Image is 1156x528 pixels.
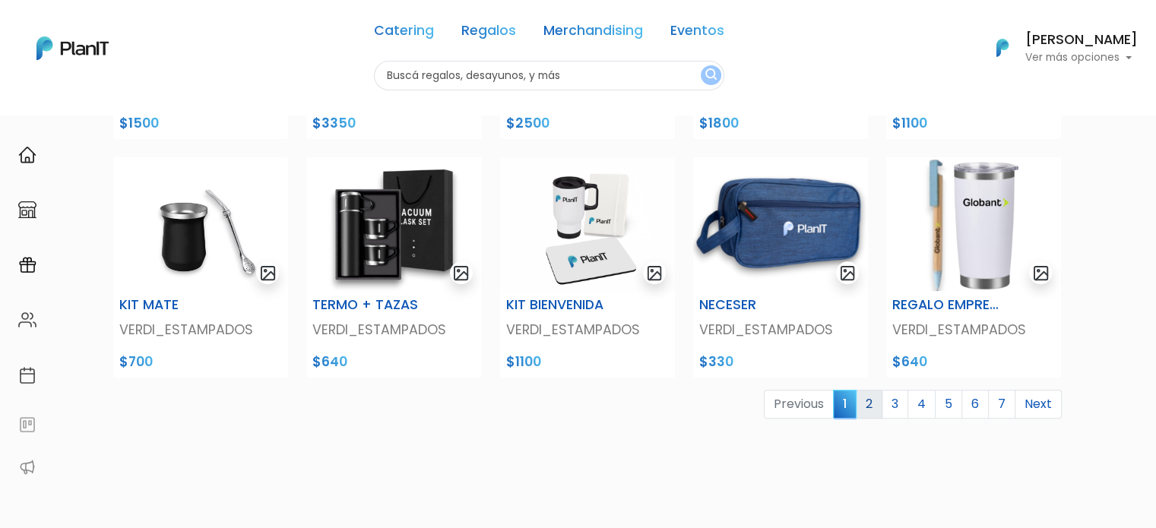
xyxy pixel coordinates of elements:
[839,264,857,282] img: gallery-light
[988,390,1015,419] a: 7
[374,24,434,43] a: Catering
[892,320,1055,340] p: VERDI_ESTAMPADOS
[833,390,857,418] span: 1
[113,157,288,291] img: image-Photoroom__18_.jpg
[977,28,1138,68] button: PlanIt Logo [PERSON_NAME] Ver más opciones
[259,264,277,282] img: gallery-light
[312,320,475,340] p: VERDI_ESTAMPADOS
[986,31,1019,65] img: PlanIt Logo
[935,390,962,419] a: 5
[699,297,808,313] h6: NECESER
[886,157,1061,291] img: Captura_de_pantalla_2024-09-02_120042.png
[892,297,1001,313] h6: REGALO EMPRESARIAL
[119,297,228,313] h6: KIT MATE
[461,24,516,43] a: Regalos
[693,157,868,291] img: Captura_de_pantalla_2025-03-13_160043.png
[684,157,877,378] a: gallery-light NECESER VERDI_ESTAMPADOS $330
[18,311,36,329] img: people-662611757002400ad9ed0e3c099ab2801c6687ba6c219adb57efc949bc21e19d.svg
[306,157,481,291] img: 2000___2000-Photoroom__42_.png
[18,256,36,274] img: campaigns-02234683943229c281be62815700db0a1741e53638e28bf9629b52c665b00959.svg
[699,114,739,132] span: $1800
[892,114,927,132] span: $1100
[312,353,347,371] span: $640
[961,390,989,419] a: 6
[1025,33,1138,47] h6: [PERSON_NAME]
[699,320,862,340] p: VERDI_ESTAMPADOS
[18,146,36,164] img: home-e721727adea9d79c4d83392d1f703f7f8bce08238fde08b1acbfd93340b81755.svg
[297,157,490,378] a: gallery-light TERMO + TAZAS VERDI_ESTAMPADOS $640
[882,390,908,419] a: 3
[119,114,159,132] span: $1500
[500,157,675,291] img: WhatsApp_Image_2023-06-26_at_13.21.33.jpeg
[18,201,36,219] img: marketplace-4ceaa7011d94191e9ded77b95e3339b90024bf715f7c57f8cf31f2d8c509eaba.svg
[374,61,724,90] input: Buscá regalos, desayunos, y más
[705,68,717,83] img: search_button-432b6d5273f82d61273b3651a40e1bd1b912527efae98b1b7a1b2c0702e16a8d.svg
[907,390,936,419] a: 4
[18,416,36,434] img: feedback-78b5a0c8f98aac82b08bfc38622c3050aee476f2c9584af64705fc4e61158814.svg
[1025,52,1138,63] p: Ver más opciones
[78,14,219,44] div: ¿Necesitás ayuda?
[119,320,282,340] p: VERDI_ESTAMPADOS
[506,114,549,132] span: $2500
[491,157,684,378] a: gallery-light KIT BIENVENIDA VERDI_ESTAMPADOS $1100
[670,24,724,43] a: Eventos
[312,297,421,313] h6: TERMO + TAZAS
[1015,390,1062,419] a: Next
[856,390,882,419] a: 2
[699,353,733,371] span: $330
[506,297,615,313] h6: KIT BIENVENIDA
[452,264,470,282] img: gallery-light
[877,157,1070,378] a: gallery-light REGALO EMPRESARIAL VERDI_ESTAMPADOS $640
[18,458,36,476] img: partners-52edf745621dab592f3b2c58e3bca9d71375a7ef29c3b500c9f145b62cc070d4.svg
[104,157,297,378] a: gallery-light KIT MATE VERDI_ESTAMPADOS $700
[18,366,36,384] img: calendar-87d922413cdce8b2cf7b7f5f62616a5cf9e4887200fb71536465627b3292af00.svg
[892,353,927,371] span: $640
[312,114,356,132] span: $3350
[119,353,153,371] span: $700
[1032,264,1050,282] img: gallery-light
[506,320,669,340] p: VERDI_ESTAMPADOS
[543,24,643,43] a: Merchandising
[36,36,109,60] img: PlanIt Logo
[646,264,664,282] img: gallery-light
[506,353,541,371] span: $1100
